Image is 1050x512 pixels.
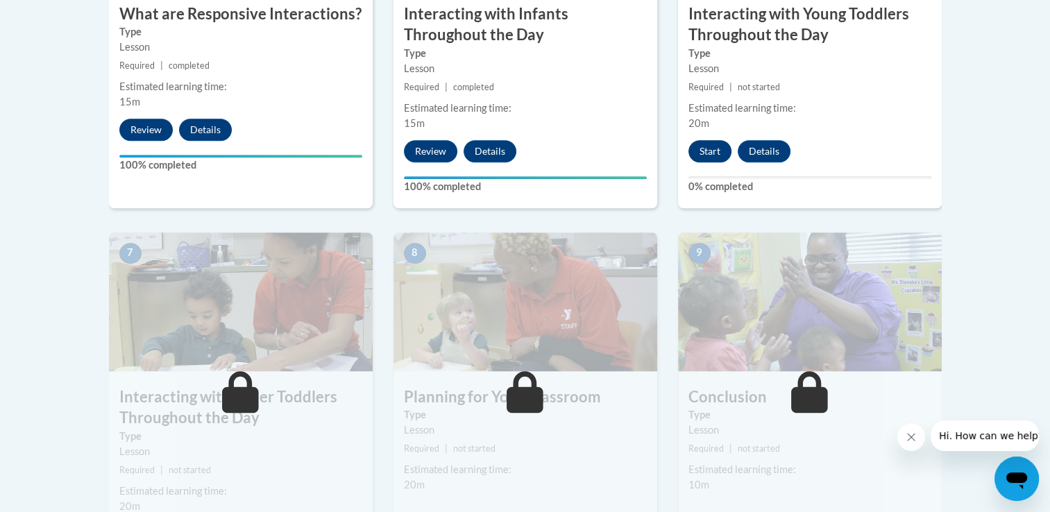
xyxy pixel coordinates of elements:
div: Estimated learning time: [119,484,362,499]
h3: Interacting with Older Toddlers Throughout the Day [109,386,373,429]
div: Lesson [119,40,362,55]
span: not started [169,465,211,475]
div: Your progress [119,155,362,157]
button: Details [179,119,232,141]
iframe: Message from company [931,420,1039,451]
h3: Interacting with Infants Throughout the Day [393,3,657,46]
span: completed [453,82,494,92]
button: Details [738,140,790,162]
span: Hi. How can we help? [8,10,112,21]
label: 0% completed [688,179,931,194]
span: Required [688,443,724,454]
span: Required [688,82,724,92]
span: completed [169,60,210,71]
span: Required [404,443,439,454]
span: not started [453,443,496,454]
img: Course Image [393,232,657,371]
span: Required [119,60,155,71]
img: Course Image [678,232,942,371]
div: Estimated learning time: [404,462,647,477]
span: 15m [119,96,140,108]
h3: Planning for Your Classroom [393,386,657,408]
label: 100% completed [404,179,647,194]
span: 9 [688,243,711,264]
span: | [445,443,448,454]
span: Required [119,465,155,475]
span: not started [738,82,780,92]
button: Review [119,119,173,141]
label: 100% completed [119,157,362,173]
span: | [160,60,163,71]
div: Estimated learning time: [688,101,931,116]
div: Your progress [404,176,647,179]
h3: Interacting with Young Toddlers Throughout the Day [678,3,942,46]
button: Start [688,140,731,162]
label: Type [688,407,931,423]
span: | [729,443,732,454]
button: Details [464,140,516,162]
span: 7 [119,243,142,264]
div: Lesson [404,61,647,76]
div: Estimated learning time: [119,79,362,94]
div: Estimated learning time: [688,462,931,477]
button: Review [404,140,457,162]
label: Type [119,24,362,40]
div: Lesson [119,444,362,459]
span: 20m [119,500,140,512]
span: | [729,82,732,92]
div: Lesson [688,423,931,438]
span: 10m [688,479,709,490]
span: 15m [404,117,425,129]
span: | [160,465,163,475]
span: not started [738,443,780,454]
span: 8 [404,243,426,264]
span: 20m [404,479,425,490]
span: | [445,82,448,92]
span: 20m [688,117,709,129]
h3: What are Responsive Interactions? [109,3,373,25]
label: Type [688,46,931,61]
img: Course Image [109,232,373,371]
iframe: Button to launch messaging window [994,456,1039,501]
label: Type [404,407,647,423]
label: Type [404,46,647,61]
h3: Conclusion [678,386,942,408]
iframe: Close message [897,423,925,451]
label: Type [119,429,362,444]
div: Lesson [404,423,647,438]
span: Required [404,82,439,92]
div: Estimated learning time: [404,101,647,116]
div: Lesson [688,61,931,76]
